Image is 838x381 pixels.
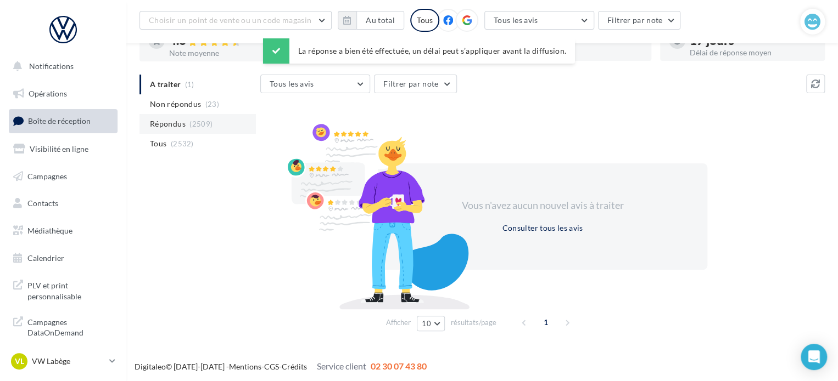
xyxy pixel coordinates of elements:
[27,226,72,235] span: Médiathèque
[27,171,67,180] span: Campagnes
[516,49,643,56] div: Taux de réponse
[205,100,219,109] span: (23)
[189,120,213,128] span: (2509)
[7,247,120,270] a: Calendrier
[410,9,439,32] div: Tous
[27,198,58,208] span: Contacts
[27,278,113,302] span: PLV et print personnalisable
[317,361,366,371] span: Service client
[356,11,404,30] button: Au total
[448,198,637,213] div: Vous n'avez aucun nouvel avis à traiter
[7,274,120,306] a: PLV et print personnalisable
[338,11,404,30] button: Au total
[9,351,118,372] a: VL VW Labège
[498,221,587,235] button: Consulter tous les avis
[7,165,120,188] a: Campagnes
[451,317,496,328] span: résultats/page
[371,361,427,371] span: 02 30 07 43 80
[7,192,120,215] a: Contacts
[598,11,681,30] button: Filtrer par note
[7,55,115,78] button: Notifications
[29,89,67,98] span: Opérations
[374,75,457,93] button: Filtrer par note
[260,75,370,93] button: Tous les avis
[386,317,411,328] span: Afficher
[28,116,91,126] span: Boîte de réception
[15,356,24,367] span: VL
[32,356,105,367] p: VW Labège
[494,15,538,25] span: Tous les avis
[150,118,186,129] span: Répondus
[801,344,827,370] div: Open Intercom Messenger
[229,362,261,371] a: Mentions
[690,35,816,47] div: 17 jours
[139,11,332,30] button: Choisir un point de vente ou un code magasin
[135,362,166,371] a: Digitaleo
[29,61,74,71] span: Notifications
[282,362,307,371] a: Crédits
[7,138,120,161] a: Visibilité en ligne
[171,139,194,148] span: (2532)
[484,11,594,30] button: Tous les avis
[537,314,555,331] span: 1
[149,15,311,25] span: Choisir un point de vente ou un code magasin
[169,35,295,47] div: 4.6
[264,362,279,371] a: CGS
[270,79,314,88] span: Tous les avis
[169,49,295,57] div: Note moyenne
[27,253,64,263] span: Calendrier
[135,362,427,371] span: © [DATE]-[DATE] - - -
[417,316,445,331] button: 10
[422,319,431,328] span: 10
[7,109,120,133] a: Boîte de réception
[150,99,201,110] span: Non répondus
[30,144,88,153] span: Visibilité en ligne
[150,138,166,149] span: Tous
[690,49,816,56] div: Délai de réponse moyen
[7,219,120,242] a: Médiathèque
[7,82,120,105] a: Opérations
[7,310,120,343] a: Campagnes DataOnDemand
[27,315,113,338] span: Campagnes DataOnDemand
[263,38,575,64] div: La réponse a bien été effectuée, un délai peut s’appliquer avant la diffusion.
